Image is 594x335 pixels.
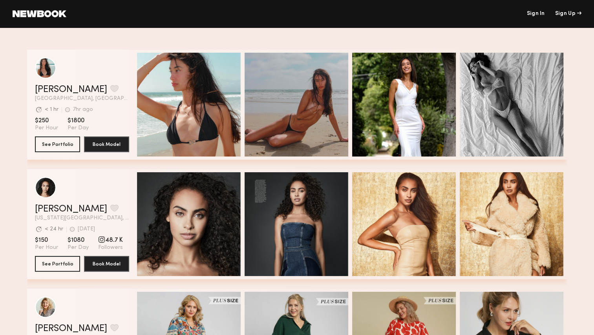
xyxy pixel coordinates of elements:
[45,107,58,112] div: < 1 hr
[35,244,58,251] span: Per Hour
[35,204,107,214] a: [PERSON_NAME]
[98,244,123,251] span: Followers
[68,236,89,244] span: $1080
[35,85,107,94] a: [PERSON_NAME]
[35,125,58,132] span: Per Hour
[35,324,107,333] a: [PERSON_NAME]
[45,226,63,232] div: < 24 hr
[68,117,89,125] span: $1800
[98,236,123,244] span: 48.7 K
[35,236,58,244] span: $150
[84,136,129,152] button: Book Model
[73,107,93,112] div: 7hr ago
[526,11,545,17] a: Sign In
[68,244,89,251] span: Per Day
[35,256,80,272] button: See Portfolio
[35,136,80,152] button: See Portfolio
[68,125,89,132] span: Per Day
[555,11,581,17] div: Sign Up
[35,215,129,221] span: [US_STATE][GEOGRAPHIC_DATA], [GEOGRAPHIC_DATA]
[78,226,95,232] div: [DATE]
[84,256,129,272] button: Book Model
[35,117,58,125] span: $250
[35,96,129,101] span: [GEOGRAPHIC_DATA], [GEOGRAPHIC_DATA]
